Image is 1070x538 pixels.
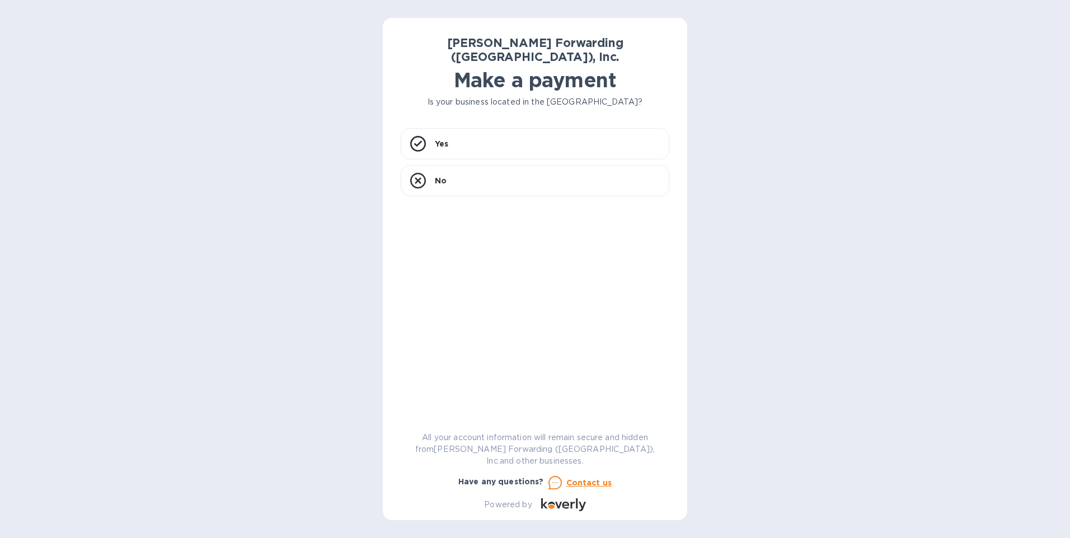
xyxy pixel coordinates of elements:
b: [PERSON_NAME] Forwarding ([GEOGRAPHIC_DATA]), Inc. [447,36,623,64]
p: No [435,175,447,186]
p: Is your business located in the [GEOGRAPHIC_DATA]? [401,96,669,108]
u: Contact us [566,478,612,487]
p: Powered by [484,499,532,511]
p: Yes [435,138,448,149]
h1: Make a payment [401,68,669,92]
p: All your account information will remain secure and hidden from [PERSON_NAME] Forwarding ([GEOGRA... [401,432,669,467]
b: Have any questions? [458,477,544,486]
